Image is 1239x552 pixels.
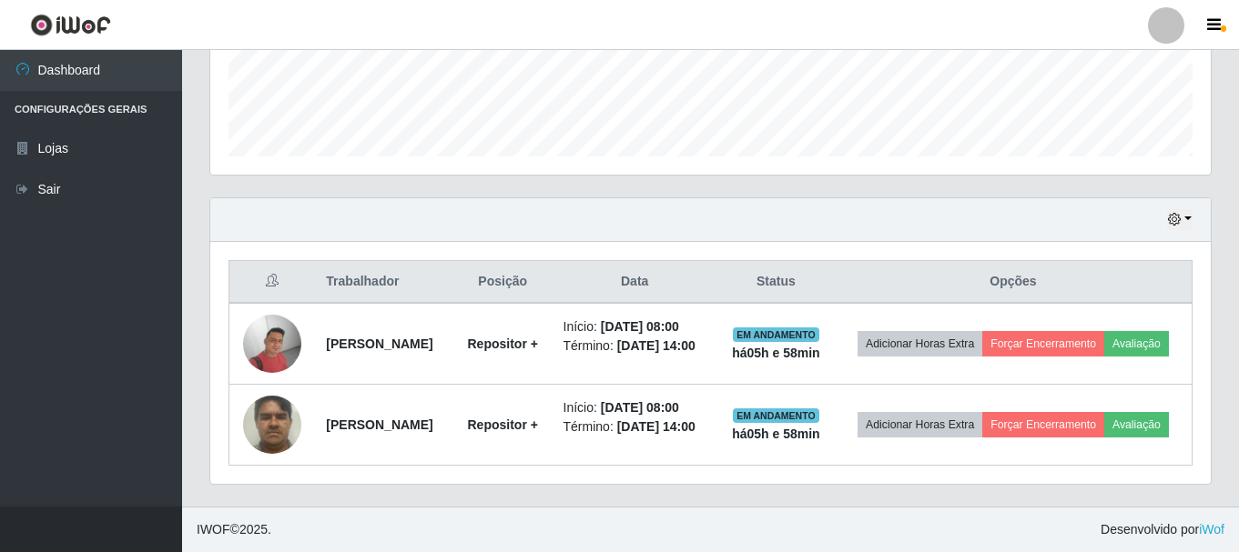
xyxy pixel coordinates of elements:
button: Forçar Encerramento [982,331,1104,356]
img: 1752587880902.jpeg [243,386,301,463]
strong: há 05 h e 58 min [732,427,820,441]
th: Trabalhador [315,261,453,304]
li: Término: [564,336,706,356]
button: Adicionar Horas Extra [858,331,982,356]
strong: há 05 h e 58 min [732,346,820,360]
time: [DATE] 08:00 [601,319,679,334]
th: Data [553,261,717,304]
img: 1710898857944.jpeg [243,315,301,373]
time: [DATE] 14:00 [617,338,696,353]
strong: [PERSON_NAME] [326,417,432,432]
button: Avaliação [1104,331,1169,356]
th: Opções [835,261,1193,304]
time: [DATE] 08:00 [601,400,679,415]
span: EM ANDAMENTO [733,408,819,423]
span: IWOF [197,522,230,537]
time: [DATE] 14:00 [617,419,696,434]
li: Término: [564,417,706,437]
th: Status [717,261,835,304]
a: iWof [1199,522,1224,537]
span: EM ANDAMENTO [733,327,819,342]
li: Início: [564,398,706,417]
li: Início: [564,317,706,336]
span: Desenvolvido por [1101,520,1224,539]
strong: Repositor + [468,417,538,432]
button: Avaliação [1104,412,1169,437]
strong: [PERSON_NAME] [326,336,432,351]
th: Posição [453,261,553,304]
button: Forçar Encerramento [982,412,1104,437]
strong: Repositor + [468,336,538,351]
button: Adicionar Horas Extra [858,412,982,437]
span: © 2025 . [197,520,271,539]
img: CoreUI Logo [30,14,111,36]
